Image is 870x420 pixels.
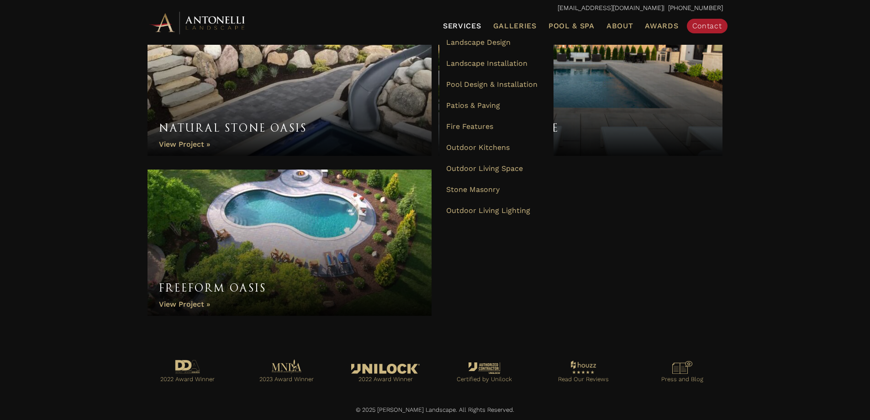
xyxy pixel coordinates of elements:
a: Landscape Installation [439,53,554,74]
a: Go to https://antonellilandscape.com/featured-projects/the-white-house/ [345,362,426,389]
a: [EMAIL_ADDRESS][DOMAIN_NAME] [558,4,663,11]
span: Awards [645,21,678,30]
span: Landscape Design [446,38,511,47]
span: Patios & Paving [446,101,500,110]
a: Pool & Spa [545,20,598,32]
span: About [606,22,633,30]
img: Antonelli Horizontal Logo [148,10,248,35]
span: Galleries [493,21,537,30]
a: Go to https://antonellilandscape.com/unilock-authorized-contractor/ [444,360,525,389]
span: Pool & Spa [548,21,595,30]
p: | [PHONE_NUMBER] [148,2,723,14]
a: Stone Masonry [439,179,554,200]
span: Stone Masonry [446,185,500,194]
a: Pool Design & Installation [439,74,554,95]
a: About [603,20,637,32]
a: Landscape Design [439,32,554,53]
a: Contact [687,19,728,33]
a: Outdoor Living Lighting [439,200,554,221]
span: Pool Design & Installation [446,80,538,89]
p: © 2025 [PERSON_NAME] Landscape. All Rights Reserved. [148,404,723,415]
span: Outdoor Living Lighting [446,206,530,215]
a: Outdoor Kitchens [439,137,554,158]
a: Go to https://antonellilandscape.com/pool-and-spa/dont-stop-believing/ [246,357,327,389]
span: Services [443,22,481,30]
span: Contact [692,21,722,30]
span: Outdoor Living Space [446,164,523,173]
a: Services [439,20,485,32]
a: Fire Features [439,116,554,137]
span: Fire Features [446,122,493,131]
a: Go to https://antonellilandscape.com/press-media/ [642,359,723,389]
span: Outdoor Kitchens [446,143,510,152]
a: Outdoor Living Space [439,158,554,179]
span: Landscape Installation [446,59,527,68]
a: Galleries [490,20,540,32]
a: Go to https://www.houzz.com/professionals/landscape-architects-and-landscape-designers/antonelli-... [543,358,624,389]
a: Patios & Paving [439,95,554,116]
a: Go to https://antonellilandscape.com/pool-and-spa/executive-sweet/ [148,357,228,389]
a: Awards [641,20,682,32]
